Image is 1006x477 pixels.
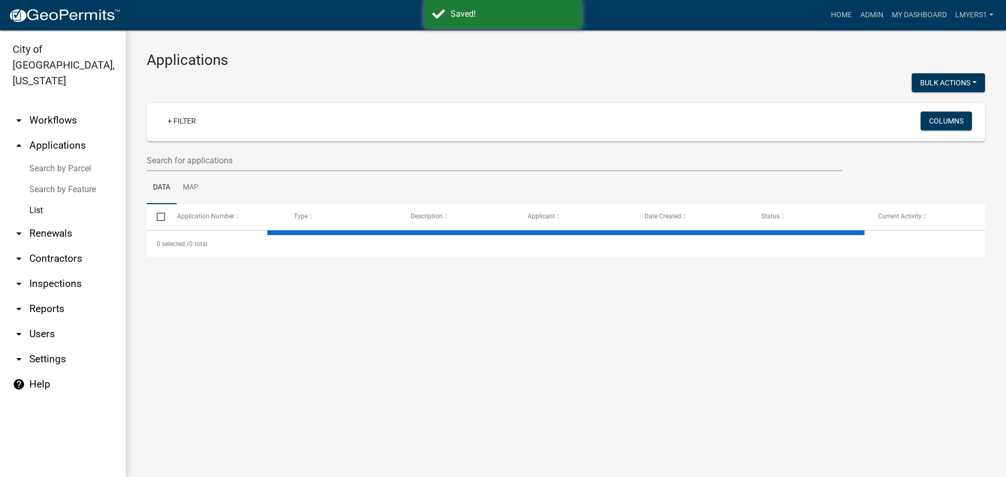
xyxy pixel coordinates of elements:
[411,213,443,220] span: Description
[868,204,985,229] datatable-header-cell: Current Activity
[13,278,25,290] i: arrow_drop_down
[13,139,25,152] i: arrow_drop_up
[177,213,234,220] span: Application Number
[147,204,167,229] datatable-header-cell: Select
[157,240,189,248] span: 0 selected /
[13,227,25,240] i: arrow_drop_down
[912,73,985,92] button: Bulk Actions
[13,303,25,315] i: arrow_drop_down
[13,252,25,265] i: arrow_drop_down
[294,213,308,220] span: Type
[283,204,400,229] datatable-header-cell: Type
[167,204,283,229] datatable-header-cell: Application Number
[13,328,25,340] i: arrow_drop_down
[888,5,951,25] a: My Dashboard
[921,112,972,130] button: Columns
[13,353,25,365] i: arrow_drop_down
[951,5,998,25] a: lmyers1
[856,5,888,25] a: Admin
[159,112,204,130] a: + Filter
[147,231,985,257] div: 0 total
[177,171,205,205] a: Map
[13,378,25,391] i: help
[13,114,25,127] i: arrow_drop_down
[751,204,868,229] datatable-header-cell: Status
[518,204,635,229] datatable-header-cell: Applicant
[644,213,681,220] span: Date Created
[401,204,518,229] datatable-header-cell: Description
[635,204,751,229] datatable-header-cell: Date Created
[451,8,574,20] div: Saved!
[528,213,555,220] span: Applicant
[147,51,985,69] h3: Applications
[827,5,856,25] a: Home
[147,150,843,171] input: Search for applications
[878,213,922,220] span: Current Activity
[761,213,780,220] span: Status
[147,171,177,205] a: Data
